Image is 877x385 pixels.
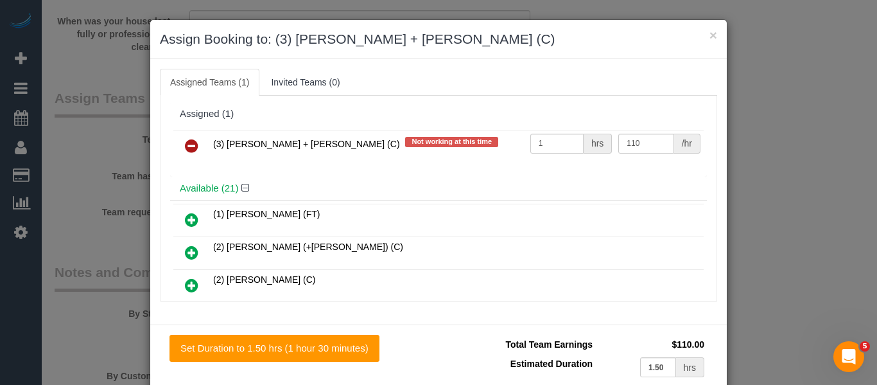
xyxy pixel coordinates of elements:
[180,109,697,120] div: Assigned (1)
[169,335,379,362] button: Set Duration to 1.50 hrs (1 hour 30 minutes)
[674,134,700,154] div: /hr
[584,134,612,154] div: hrs
[448,335,596,354] td: Total Team Earnings
[833,341,864,372] iframe: Intercom live chat
[405,137,498,147] span: Not working at this time
[213,242,403,252] span: (2) [PERSON_NAME] (+[PERSON_NAME]) (C)
[213,274,315,285] span: (2) [PERSON_NAME] (C)
[596,335,708,354] td: $110.00
[860,341,870,352] span: 5
[709,28,717,42] button: ×
[160,69,259,96] a: Assigned Teams (1)
[180,183,697,194] h4: Available (21)
[213,139,400,149] span: (3) [PERSON_NAME] + [PERSON_NAME] (C)
[676,357,704,377] div: hrs
[213,209,320,219] span: (1) [PERSON_NAME] (FT)
[510,359,593,369] span: Estimated Duration
[160,30,717,49] h3: Assign Booking to: (3) [PERSON_NAME] + [PERSON_NAME] (C)
[261,69,350,96] a: Invited Teams (0)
